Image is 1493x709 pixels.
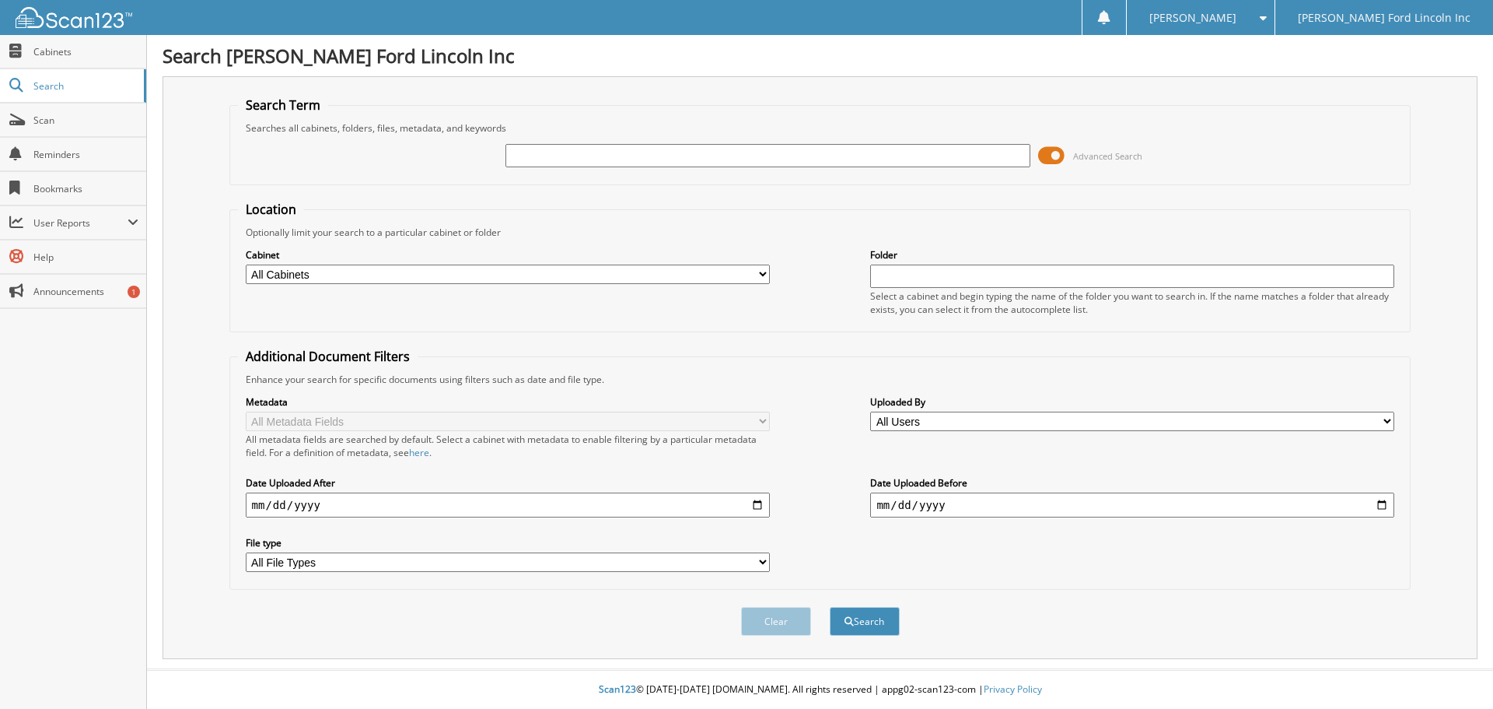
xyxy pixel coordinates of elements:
div: Searches all cabinets, folders, files, metadata, and keywords [238,121,1403,135]
button: Search [830,607,900,636]
label: Date Uploaded After [246,476,770,490]
span: Advanced Search [1073,150,1142,162]
span: [PERSON_NAME] [1149,13,1236,23]
span: Help [33,251,138,264]
label: Cabinet [246,248,770,261]
span: Search [33,79,136,93]
a: here [409,446,429,459]
span: User Reports [33,216,128,230]
div: All metadata fields are searched by default. Select a cabinet with metadata to enable filtering b... [246,433,770,459]
legend: Additional Document Filters [238,348,418,365]
label: Folder [870,248,1394,261]
input: start [246,493,770,518]
span: Scan [33,114,138,127]
div: Optionally limit your search to a particular cabinet or folder [238,226,1403,239]
legend: Search Term [238,97,328,114]
span: Bookmarks [33,182,138,195]
div: Select a cabinet and begin typing the name of the folder you want to search in. If the name match... [870,290,1394,316]
h1: Search [PERSON_NAME] Ford Lincoln Inc [163,43,1477,68]
label: Uploaded By [870,395,1394,409]
button: Clear [741,607,811,636]
input: end [870,493,1394,518]
label: File type [246,536,770,549]
span: Reminders [33,148,138,161]
span: Announcements [33,285,138,298]
img: scan123-logo-white.svg [16,7,132,28]
label: Date Uploaded Before [870,476,1394,490]
a: Privacy Policy [984,683,1042,696]
span: Scan123 [599,683,636,696]
div: © [DATE]-[DATE] [DOMAIN_NAME]. All rights reserved | appg02-scan123-com | [147,671,1493,709]
div: 1 [128,286,140,298]
span: Cabinets [33,45,138,58]
span: [PERSON_NAME] Ford Lincoln Inc [1298,13,1470,23]
label: Metadata [246,395,770,409]
legend: Location [238,201,304,218]
div: Enhance your search for specific documents using filters such as date and file type. [238,373,1403,386]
